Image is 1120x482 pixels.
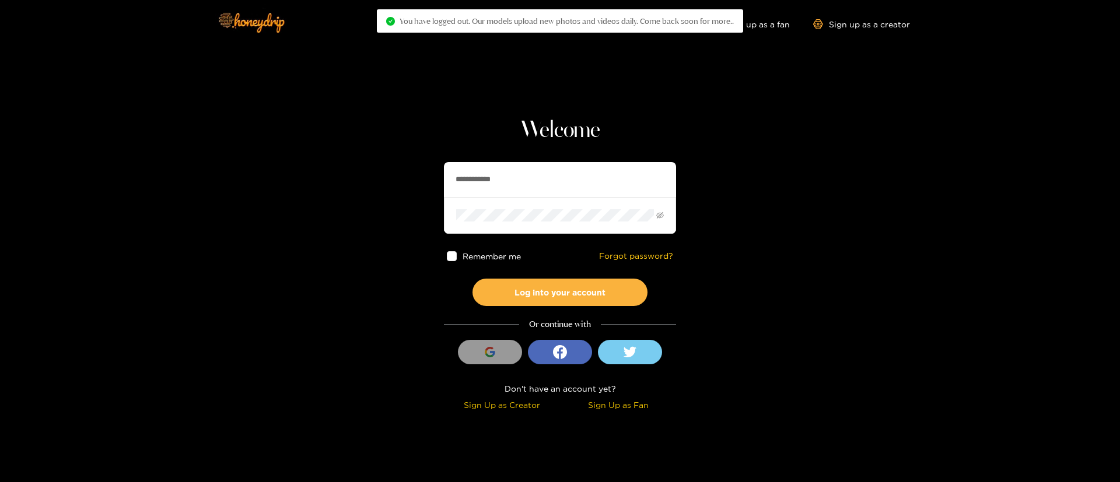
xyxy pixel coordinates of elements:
a: Forgot password? [599,251,673,261]
span: Remember me [463,252,521,261]
a: Sign up as a fan [710,19,790,29]
div: Sign Up as Fan [563,398,673,411]
span: check-circle [386,17,395,26]
div: Or continue with [444,318,676,331]
span: eye-invisible [656,212,664,219]
div: Sign Up as Creator [447,398,557,411]
span: You have logged out. Our models upload new photos and videos daily. Come back soon for more.. [400,16,734,26]
h1: Welcome [444,117,676,145]
div: Don't have an account yet? [444,382,676,395]
button: Log into your account [473,279,647,306]
a: Sign up as a creator [813,19,910,29]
